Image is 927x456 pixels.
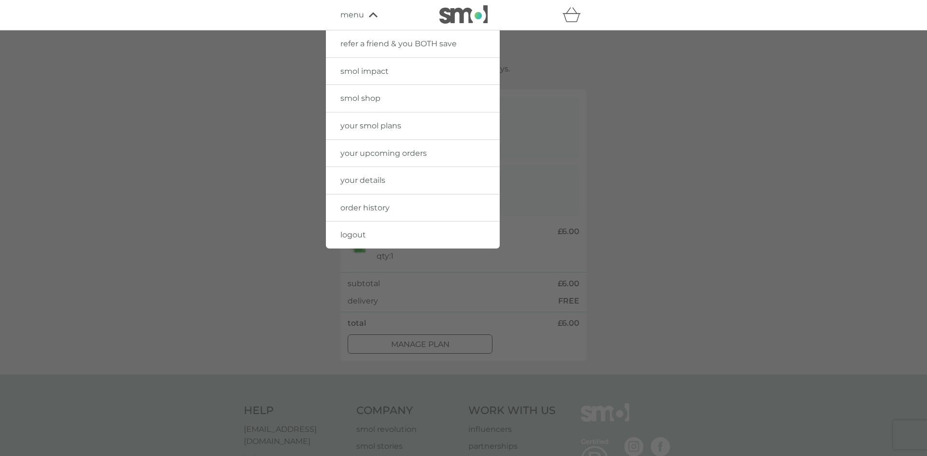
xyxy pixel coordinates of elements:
[340,67,389,76] span: smol impact
[326,30,500,57] a: refer a friend & you BOTH save
[340,176,385,185] span: your details
[326,58,500,85] a: smol impact
[562,5,587,25] div: basket
[340,94,380,103] span: smol shop
[326,167,500,194] a: your details
[326,140,500,167] a: your upcoming orders
[340,9,364,21] span: menu
[326,112,500,139] a: your smol plans
[340,149,427,158] span: your upcoming orders
[439,5,488,24] img: smol
[340,39,457,48] span: refer a friend & you BOTH save
[326,194,500,221] a: order history
[340,230,366,239] span: logout
[326,85,500,112] a: smol shop
[326,221,500,249] a: logout
[340,121,401,130] span: your smol plans
[340,203,390,212] span: order history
